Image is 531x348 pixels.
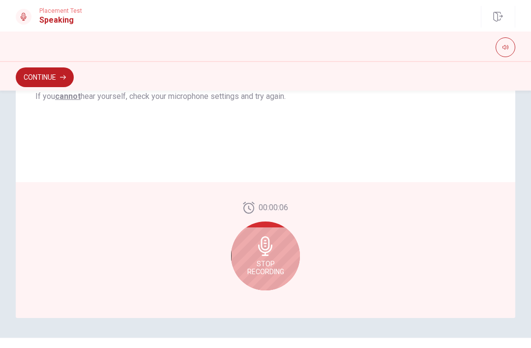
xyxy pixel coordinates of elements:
u: cannot [55,92,81,101]
span: 00:00:06 [259,202,288,214]
div: Stop Recording [231,221,300,290]
span: Stop Recording [247,260,284,276]
span: Placement Test [39,7,82,14]
h1: Speaking [39,14,82,26]
button: Continue [16,67,74,87]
